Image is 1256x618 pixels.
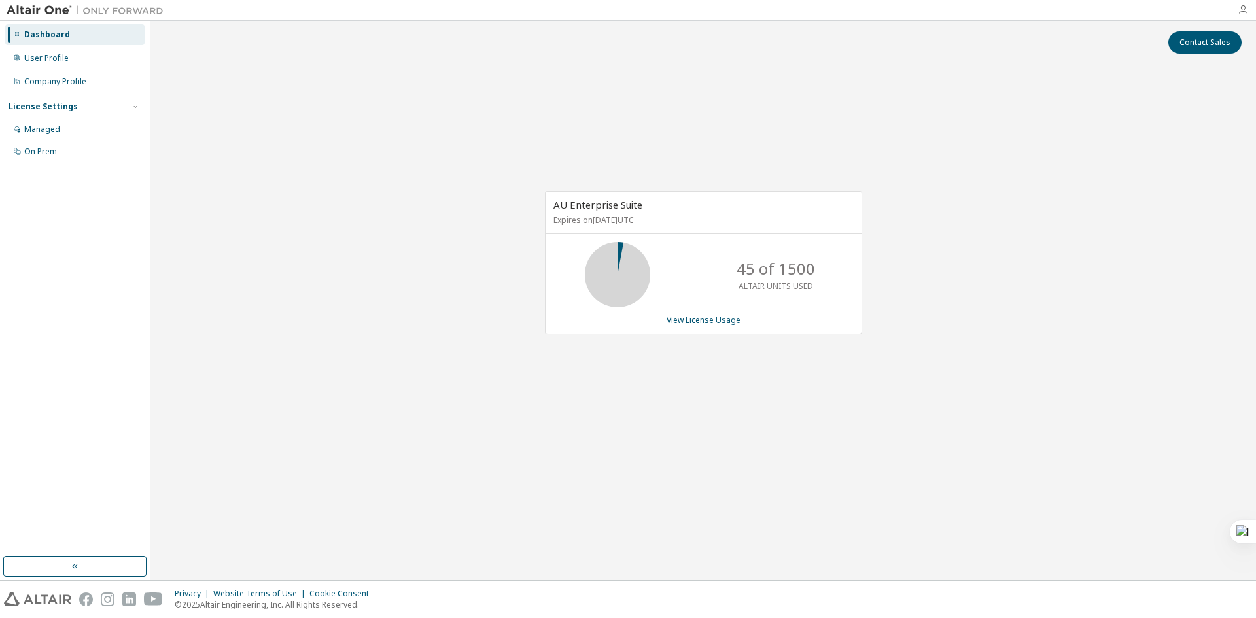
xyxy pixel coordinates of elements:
img: linkedin.svg [122,592,136,606]
div: License Settings [9,101,78,112]
div: Website Terms of Use [213,589,309,599]
a: View License Usage [667,315,741,326]
img: youtube.svg [144,592,163,606]
div: Privacy [175,589,213,599]
p: © 2025 Altair Engineering, Inc. All Rights Reserved. [175,599,377,610]
p: 45 of 1500 [737,258,815,280]
p: ALTAIR UNITS USED [739,281,813,292]
div: Managed [24,124,60,135]
span: AU Enterprise Suite [553,198,642,211]
p: Expires on [DATE] UTC [553,215,850,226]
div: Cookie Consent [309,589,377,599]
div: Company Profile [24,77,86,87]
img: facebook.svg [79,592,93,606]
div: User Profile [24,53,69,63]
img: instagram.svg [101,592,114,606]
div: Dashboard [24,29,70,40]
div: On Prem [24,146,57,157]
img: Altair One [7,4,170,17]
button: Contact Sales [1168,31,1242,54]
img: altair_logo.svg [4,592,71,606]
